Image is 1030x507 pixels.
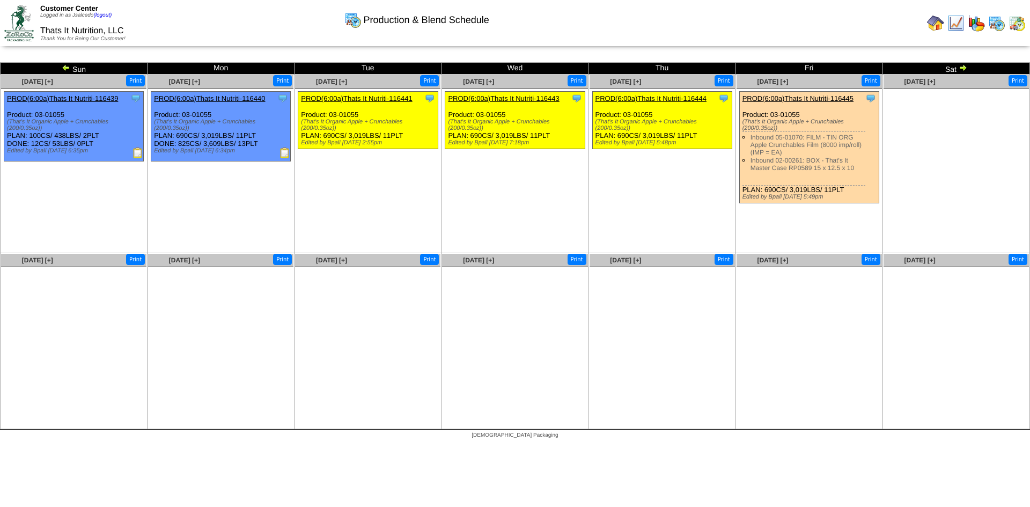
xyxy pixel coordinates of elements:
[126,75,145,86] button: Print
[862,254,880,265] button: Print
[7,94,118,102] a: PROD(6:00a)Thats It Nutriti-116439
[277,93,288,104] img: Tooltip
[420,75,439,86] button: Print
[988,14,1005,32] img: calendarprod.gif
[715,75,733,86] button: Print
[301,94,412,102] a: PROD(6:00a)Thats It Nutriti-116441
[40,4,98,12] span: Customer Center
[463,256,494,264] a: [DATE] [+]
[735,63,882,75] td: Fri
[1,63,148,75] td: Sun
[298,92,438,149] div: Product: 03-01055 PLAN: 690CS / 3,019LBS / 11PLT
[133,148,143,158] img: Production Report
[130,93,141,104] img: Tooltip
[595,119,732,131] div: (That's It Organic Apple + Crunchables (200/0.35oz))
[154,119,290,131] div: (That's It Organic Apple + Crunchables (200/0.35oz))
[588,63,735,75] td: Thu
[22,256,53,264] a: [DATE] [+]
[610,256,641,264] a: [DATE] [+]
[947,14,965,32] img: line_graph.gif
[151,92,291,161] div: Product: 03-01055 PLAN: 690CS / 3,019LBS / 11PLT DONE: 825CS / 3,609LBS / 13PLT
[718,93,729,104] img: Tooltip
[279,148,290,158] img: Production Report
[751,134,862,156] a: Inbound 05-01070: FILM - TIN ORG Apple Crunchables Film (8000 imp/roll)(IMP = EA)
[424,93,435,104] img: Tooltip
[148,63,295,75] td: Mon
[448,139,584,146] div: Edited by Bpali [DATE] 7:18pm
[1009,254,1027,265] button: Print
[169,256,200,264] a: [DATE] [+]
[571,93,582,104] img: Tooltip
[742,119,879,131] div: (That's It Organic Apple + Crunchables (200/0.35oz))
[126,254,145,265] button: Print
[316,78,347,85] a: [DATE] [+]
[865,93,876,104] img: Tooltip
[904,256,936,264] a: [DATE] [+]
[169,78,200,85] a: [DATE] [+]
[1009,75,1027,86] button: Print
[595,94,707,102] a: PROD(6:00a)Thats It Nutriti-116444
[568,75,586,86] button: Print
[420,254,439,265] button: Print
[40,26,124,35] span: Thats It Nutrition, LLC
[40,36,126,42] span: Thank You for Being Our Customer!
[715,254,733,265] button: Print
[757,256,788,264] a: [DATE] [+]
[904,78,936,85] a: [DATE] [+]
[882,63,1029,75] td: Sat
[62,63,70,72] img: arrowleft.gif
[927,14,944,32] img: home.gif
[445,92,585,149] div: Product: 03-01055 PLAN: 690CS / 3,019LBS / 11PLT
[301,119,437,131] div: (That's It Organic Apple + Crunchables (200/0.35oz))
[968,14,985,32] img: graph.gif
[757,78,788,85] a: [DATE] [+]
[610,78,641,85] a: [DATE] [+]
[364,14,489,26] span: Production & Blend Schedule
[448,119,584,131] div: (That's It Organic Apple + Crunchables (200/0.35oz))
[40,12,112,18] span: Logged in as Jsalcedo
[295,63,442,75] td: Tue
[595,139,732,146] div: Edited by Bpali [DATE] 5:48pm
[7,119,143,131] div: (That's It Organic Apple + Crunchables (200/0.35oz))
[959,63,967,72] img: arrowright.gif
[301,139,437,146] div: Edited by Bpali [DATE] 2:55pm
[344,11,362,28] img: calendarprod.gif
[4,5,34,41] img: ZoRoCo_Logo(Green%26Foil)%20jpg.webp
[1009,14,1026,32] img: calendarinout.gif
[742,94,854,102] a: PROD(6:00a)Thats It Nutriti-116445
[273,75,292,86] button: Print
[93,12,112,18] a: (logout)
[4,92,144,161] div: Product: 03-01055 PLAN: 100CS / 438LBS / 2PLT DONE: 12CS / 53LBS / 0PLT
[316,256,347,264] a: [DATE] [+]
[448,94,559,102] a: PROD(6:00a)Thats It Nutriti-116443
[739,92,879,203] div: Product: 03-01055 PLAN: 690CS / 3,019LBS / 11PLT
[154,148,290,154] div: Edited by Bpali [DATE] 6:34pm
[154,94,265,102] a: PROD(6:00a)Thats It Nutriti-116440
[568,254,586,265] button: Print
[862,75,880,86] button: Print
[273,254,292,265] button: Print
[463,78,494,85] a: [DATE] [+]
[442,63,588,75] td: Wed
[751,157,854,172] a: Inbound 02-00261: BOX - That's It Master Case RP0589 15 x 12.5 x 10
[7,148,143,154] div: Edited by Bpali [DATE] 6:35pm
[592,92,732,149] div: Product: 03-01055 PLAN: 690CS / 3,019LBS / 11PLT
[22,78,53,85] a: [DATE] [+]
[742,194,879,200] div: Edited by Bpali [DATE] 5:49pm
[472,432,558,438] span: [DEMOGRAPHIC_DATA] Packaging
